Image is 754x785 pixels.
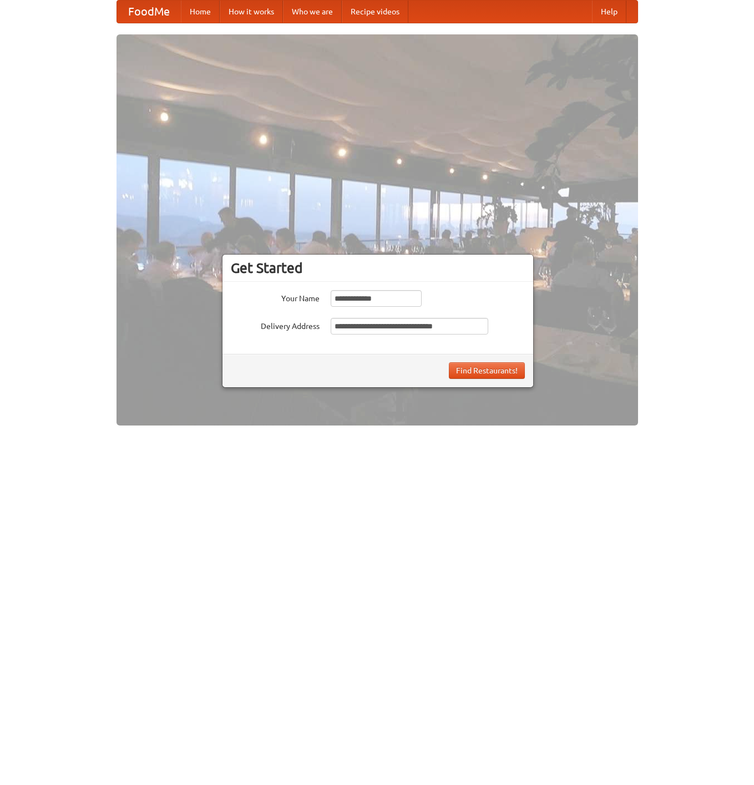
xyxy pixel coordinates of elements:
a: Home [181,1,220,23]
a: FoodMe [117,1,181,23]
a: Help [592,1,626,23]
a: Who we are [283,1,342,23]
a: How it works [220,1,283,23]
a: Recipe videos [342,1,408,23]
label: Your Name [231,290,320,304]
label: Delivery Address [231,318,320,332]
h3: Get Started [231,260,525,276]
button: Find Restaurants! [449,362,525,379]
